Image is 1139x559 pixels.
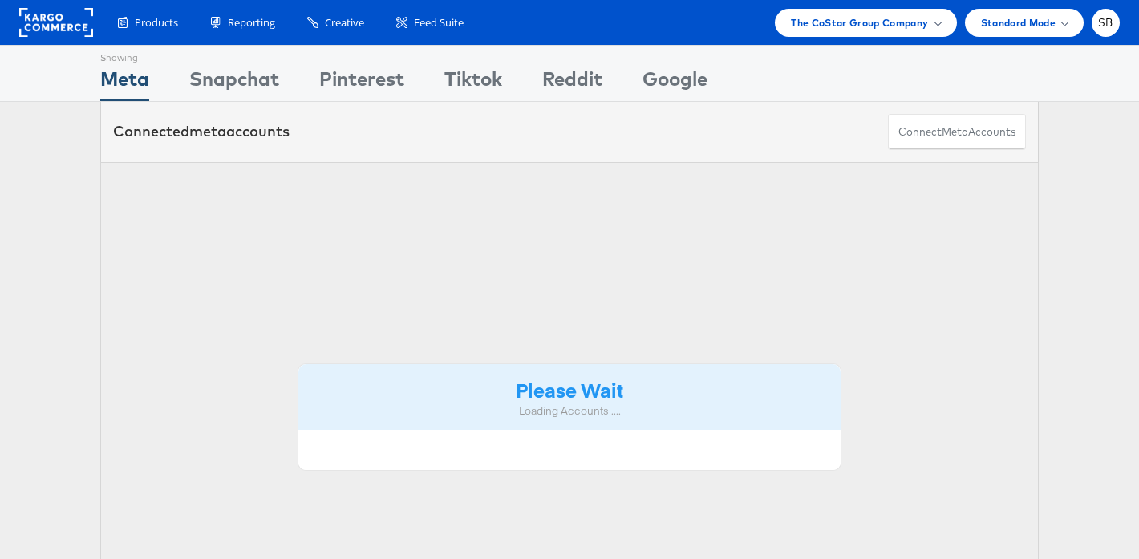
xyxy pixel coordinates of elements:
div: Meta [100,65,149,101]
div: Showing [100,46,149,65]
span: Feed Suite [414,15,464,30]
button: ConnectmetaAccounts [888,114,1026,150]
span: Products [135,15,178,30]
strong: Please Wait [516,376,623,403]
div: Reddit [542,65,602,101]
div: Google [642,65,707,101]
span: The CoStar Group Company [791,14,928,31]
span: Standard Mode [981,14,1056,31]
div: Snapchat [189,65,279,101]
div: Pinterest [319,65,404,101]
div: Connected accounts [113,121,290,142]
span: Reporting [228,15,275,30]
span: meta [189,122,226,140]
span: meta [942,124,968,140]
div: Loading Accounts .... [310,403,829,419]
span: SB [1098,18,1113,28]
span: Creative [325,15,364,30]
div: Tiktok [444,65,502,101]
